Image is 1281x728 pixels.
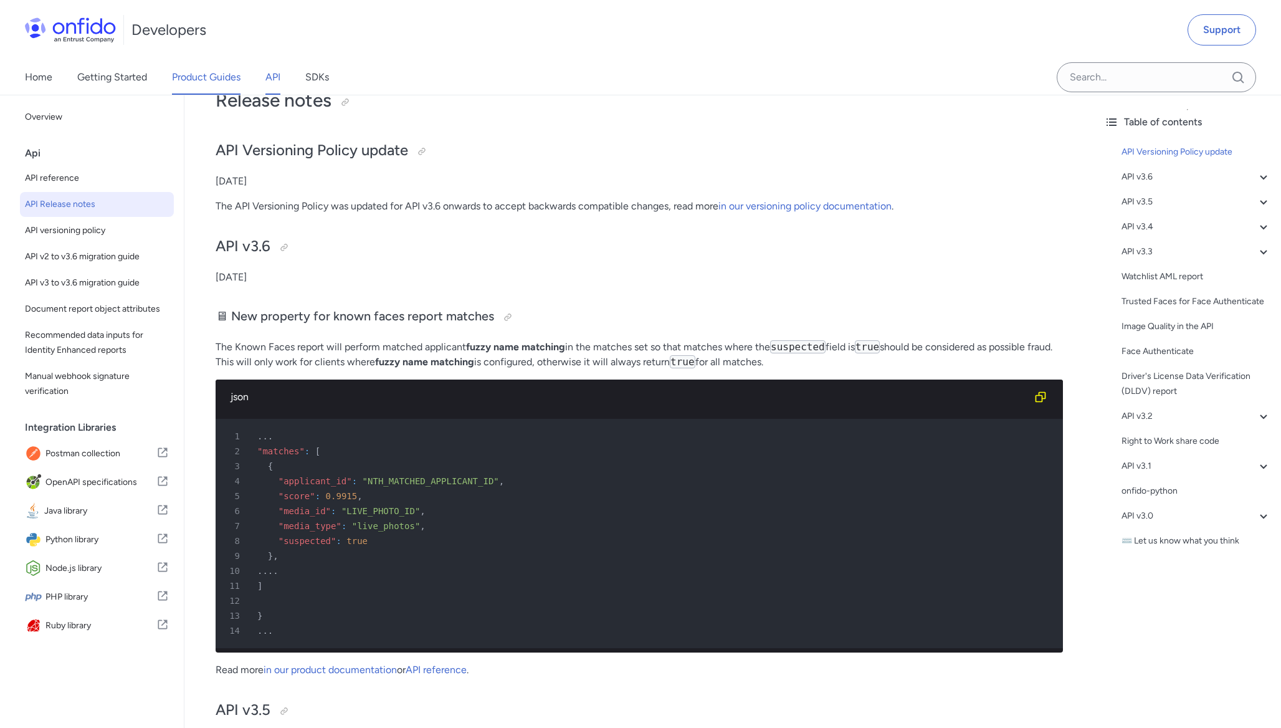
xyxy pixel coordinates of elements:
[264,664,397,676] a: in our product documentation
[25,171,169,186] span: API reference
[326,491,358,501] span: 0.9915
[231,390,1028,405] div: json
[1121,344,1271,359] a: Face Authenticate
[44,502,156,520] span: Java library
[216,174,1063,189] p: [DATE]
[1121,369,1271,399] div: Driver's License Data Verification (DLDV) report
[279,536,336,546] span: "suspected"
[221,489,249,504] span: 5
[216,199,1063,214] p: The API Versioning Policy was updated for API v3.6 onwards to accept backwards compatible changes...
[257,581,262,591] span: ]
[25,560,45,577] img: IconNode.js library
[216,88,1063,113] h1: Release notes
[336,536,341,546] span: :
[131,20,206,40] h1: Developers
[420,521,425,531] span: ,
[216,700,1063,721] h2: API v3.5
[20,271,174,295] a: API v3 to v3.6 migration guide
[45,445,156,462] span: Postman collection
[1121,319,1271,334] a: Image Quality in the API
[25,223,169,238] span: API versioning policy
[315,491,320,501] span: :
[268,461,273,471] span: {
[1121,145,1271,160] a: API Versioning Policy update
[20,440,174,467] a: IconPostman collectionPostman collection
[1121,269,1271,284] a: Watchlist AML report
[20,297,174,322] a: Document report object attributes
[25,17,116,42] img: Onfido Logo
[279,506,331,516] span: "media_id"
[1028,385,1053,410] button: Copy code snippet button
[1121,509,1271,524] div: API v3.0
[352,521,421,531] span: "live_photos"
[25,328,169,358] span: Recommended data inputs for Identity Enhanced reports
[1057,62,1256,92] input: Onfido search input field
[257,611,262,621] span: }
[375,356,474,368] strong: fuzzy name matching
[216,340,1063,370] p: The Known Faces report will perform matched applicant in the matches set so that matches where th...
[352,476,357,486] span: :
[268,551,273,561] span: }
[1121,484,1271,499] div: onfido-python
[1121,434,1271,449] a: Right to Work share code
[273,551,278,561] span: ,
[341,521,346,531] span: :
[221,474,249,489] span: 4
[341,506,420,516] span: "LIVE_PHOTO_ID"
[45,531,156,548] span: Python library
[221,623,249,638] span: 14
[257,431,273,441] span: ...
[499,476,504,486] span: ,
[279,521,341,531] span: "media_type"
[221,519,249,534] span: 7
[265,60,280,95] a: API
[20,583,174,611] a: IconPHP libraryPHP library
[1121,459,1271,474] div: API v3.1
[20,526,174,553] a: IconPython libraryPython library
[20,105,174,130] a: Overview
[20,244,174,269] a: API v2 to v3.6 migration guide
[25,60,52,95] a: Home
[357,491,362,501] span: ,
[25,531,45,548] img: IconPython library
[346,536,368,546] span: true
[25,110,169,125] span: Overview
[279,476,352,486] span: "applicant_id"
[20,192,174,217] a: API Release notes
[20,218,174,243] a: API versioning policy
[20,612,174,639] a: IconRuby libraryRuby library
[257,566,279,576] span: ....
[25,369,169,399] span: Manual webhook signature verification
[305,446,310,456] span: :
[25,502,44,520] img: IconJava library
[20,555,174,582] a: IconNode.js libraryNode.js library
[25,302,169,317] span: Document report object attributes
[20,469,174,496] a: IconOpenAPI specificationsOpenAPI specifications
[25,275,169,290] span: API v3 to v3.6 migration guide
[25,141,179,166] div: Api
[25,617,45,635] img: IconRuby library
[1121,294,1271,309] div: Trusted Faces for Face Authenticate
[216,140,1063,161] h2: API Versioning Policy update
[855,340,880,353] code: true
[216,663,1063,678] p: Read more or .
[1121,409,1271,424] div: API v3.2
[20,166,174,191] a: API reference
[718,200,892,212] a: in our versioning policy documentation
[25,588,45,606] img: IconPHP library
[1121,244,1271,259] a: API v3.3
[77,60,147,95] a: Getting Started
[221,444,249,459] span: 2
[221,459,249,474] span: 3
[420,506,425,516] span: ,
[20,364,174,404] a: Manual webhook signature verification
[221,548,249,563] span: 9
[221,504,249,519] span: 6
[172,60,240,95] a: Product Guides
[1121,219,1271,234] a: API v3.4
